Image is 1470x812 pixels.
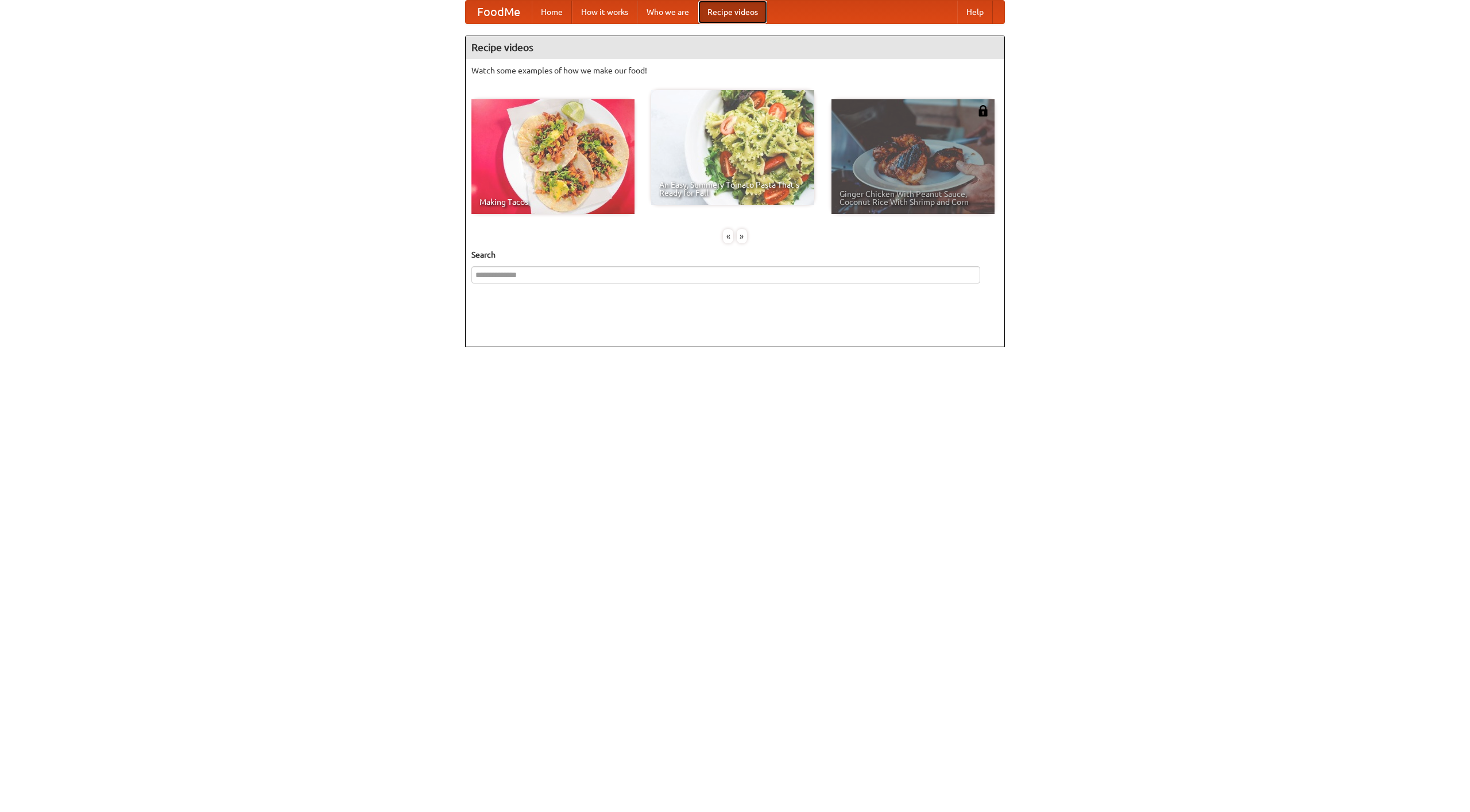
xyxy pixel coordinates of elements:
h4: Recipe videos [466,36,1004,59]
a: How it works [572,1,637,24]
a: Making Tacos [471,99,635,214]
a: Help [957,1,993,24]
h5: Search [471,249,999,261]
div: « [723,229,733,243]
a: Home [532,1,572,24]
a: Who we are [637,1,698,24]
a: FoodMe [466,1,532,24]
a: An Easy, Summery Tomato Pasta That's Ready for Fall [651,90,814,205]
p: Watch some examples of how we make our food! [471,65,999,76]
a: Recipe videos [698,1,767,24]
span: Making Tacos [479,198,626,206]
img: 483408.png [977,105,989,116]
span: An Easy, Summery Tomato Pasta That's Ready for Fall [659,181,806,197]
div: » [737,229,747,243]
